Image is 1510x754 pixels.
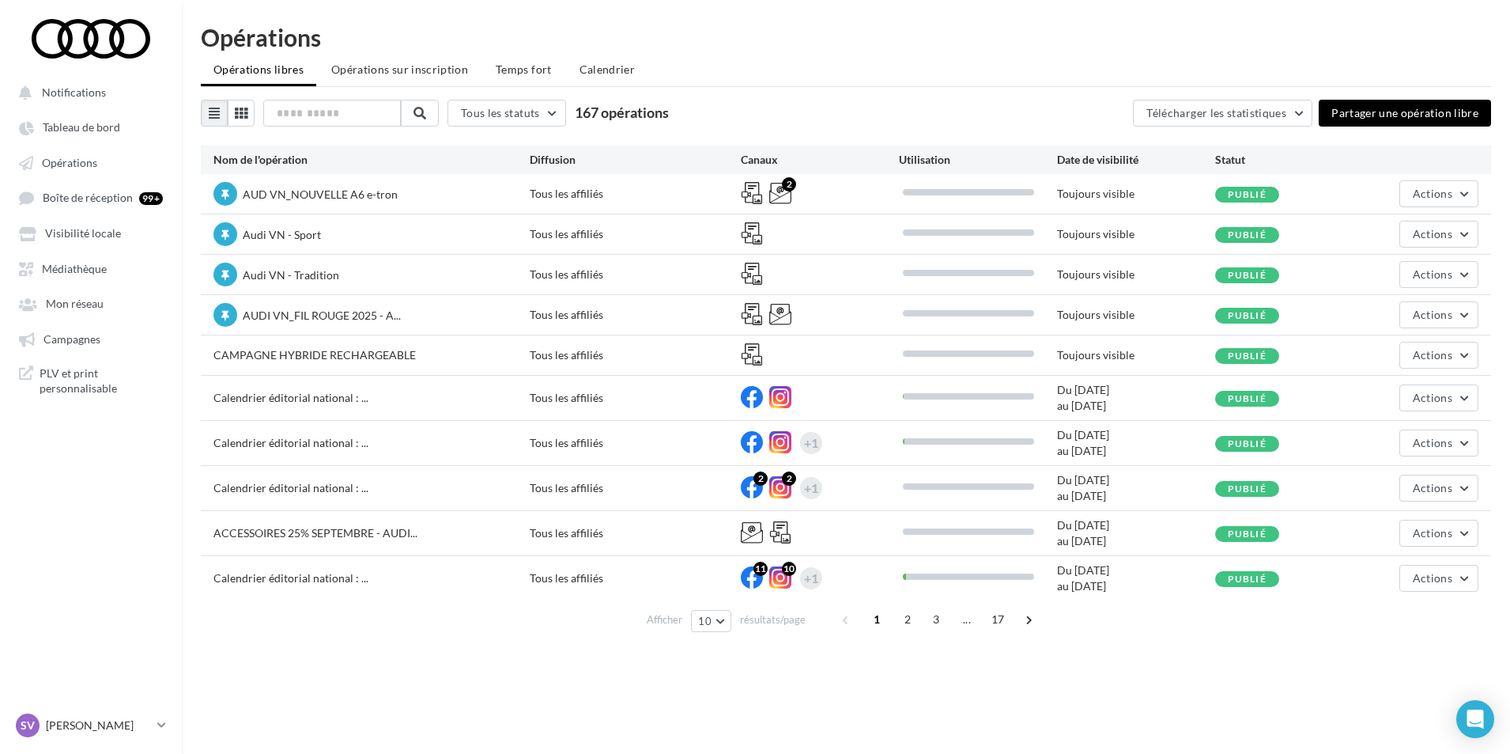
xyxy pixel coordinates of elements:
span: Audi VN - Tradition [243,268,339,282]
span: Calendrier [579,63,636,76]
span: Publié [1228,573,1267,585]
div: Du [DATE] au [DATE] [1057,517,1215,549]
span: PLV et print personnalisable [40,366,163,396]
div: Tous les affiliés [530,347,741,363]
div: Toujours visible [1057,226,1215,242]
div: Utilisation [899,152,1057,168]
span: Calendrier éditorial national : ... [213,391,368,404]
span: Publié [1228,392,1267,404]
div: Tous les affiliés [530,480,741,496]
span: Actions [1413,348,1452,362]
button: Télécharger les statistiques [1133,100,1312,127]
div: 2 [782,177,796,191]
div: 10 [782,562,796,576]
div: +1 [804,477,818,499]
span: Actions [1413,481,1452,494]
div: Opérations [201,25,1491,49]
button: Actions [1399,565,1478,592]
button: Actions [1399,301,1478,328]
span: Calendrier éditorial national : ... [213,481,368,494]
div: +1 [804,567,818,589]
span: Actions [1413,436,1452,449]
span: Opérations sur inscription [331,63,468,76]
span: ACCESSOIRES 25% SEPTEMBRE - AUDI... [213,526,417,540]
span: ... [954,607,980,632]
span: Calendrier éditorial national : ... [213,436,368,449]
button: Actions [1399,221,1478,248]
div: Tous les affiliés [530,435,741,451]
span: Audi VN - Sport [243,228,321,241]
span: Visibilité locale [45,227,121,241]
div: Tous les affiliés [530,525,741,541]
span: résultats/page [740,612,806,627]
span: 1 [864,607,889,632]
span: Tous les statuts [461,106,540,119]
button: Partager une opération libre [1319,100,1491,127]
a: SV [PERSON_NAME] [13,710,169,741]
div: 99+ [139,192,163,205]
span: Publié [1228,309,1267,321]
div: Tous les affiliés [530,186,741,202]
button: Tous les statuts [447,100,566,127]
span: CAMPAGNE HYBRIDE RECHARGEABLE [213,348,416,362]
span: Mon réseau [46,297,104,311]
p: [PERSON_NAME] [46,718,151,733]
a: Opérations [9,148,172,176]
div: Tous les affiliés [530,570,741,586]
span: Publié [1228,188,1267,200]
button: Actions [1399,520,1478,547]
div: Open Intercom Messenger [1456,700,1494,738]
span: Opérations [42,156,97,169]
span: Actions [1413,571,1452,585]
button: Actions [1399,475,1478,502]
div: Canaux [741,152,899,168]
span: Publié [1228,483,1267,494]
div: Nom de l'opération [213,152,530,168]
button: Actions [1399,430,1478,457]
span: Temps fort [496,63,552,76]
button: Actions [1399,342,1478,369]
div: Tous les affiliés [530,226,741,242]
span: Publié [1228,528,1267,540]
div: Tous les affiliés [530,307,741,323]
span: Calendrier éditorial national : ... [213,571,368,585]
div: Diffusion [530,152,741,168]
span: Afficher [647,612,682,627]
span: 2 [895,607,920,632]
span: Médiathèque [42,262,107,275]
span: Tableau de bord [43,121,120,135]
button: Actions [1399,261,1478,288]
span: Publié [1228,269,1267,281]
span: Actions [1413,227,1452,241]
span: AUDI VN_FIL ROUGE 2025 - A... [243,309,401,322]
span: Actions [1413,187,1452,200]
a: Médiathèque [9,254,172,282]
div: Tous les affiliés [530,390,741,406]
div: 11 [753,562,768,576]
a: Campagnes [9,324,172,353]
div: 2 [782,472,796,486]
div: 2 [753,472,768,486]
a: Mon réseau [9,289,172,317]
button: Actions [1399,385,1478,411]
span: Publié [1228,438,1267,449]
div: Toujours visible [1057,267,1215,282]
span: Télécharger les statistiques [1146,106,1286,119]
span: Boîte de réception [43,191,133,205]
div: Toujours visible [1057,307,1215,323]
button: Notifications [9,78,166,106]
div: Tous les affiliés [530,267,741,282]
span: Actions [1413,526,1452,540]
span: Publié [1228,350,1267,362]
div: Toujours visible [1057,186,1215,202]
a: Boîte de réception 99+ [9,183,172,212]
span: Campagnes [43,332,100,346]
div: Du [DATE] au [DATE] [1057,382,1215,414]
div: Du [DATE] au [DATE] [1057,427,1215,459]
button: 10 [691,610,731,632]
span: Publié [1228,229,1267,241]
button: Actions [1399,180,1478,207]
a: PLV et print personnalisable [9,359,172,403]
div: Toujours visible [1057,347,1215,363]
div: +1 [804,432,818,454]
